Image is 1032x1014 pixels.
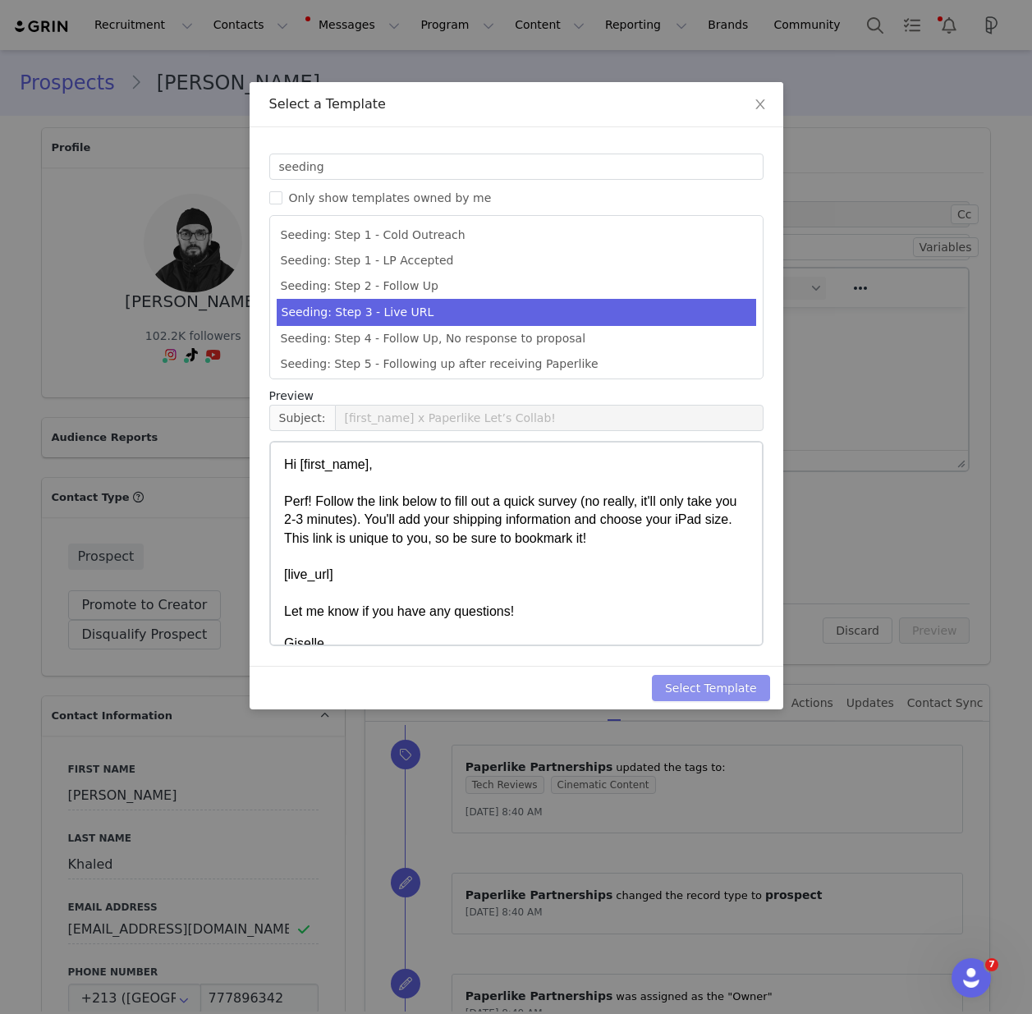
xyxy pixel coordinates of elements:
span: 7 [985,958,998,971]
li: Seeding: Step 5 - Following up after receiving Paperlike [277,351,756,377]
span: Preview [269,388,314,405]
iframe: Intercom live chat [952,958,991,998]
iframe: Rich Text Area [271,443,762,645]
button: Close [737,82,783,128]
span: Only show templates owned by me [282,191,498,204]
li: Seeding: Step 3 - Live URL [277,299,756,326]
span: Subject: [269,405,335,431]
body: Rich Text Area. Press ALT-0 for help. [13,13,569,31]
input: Search templates ... [269,154,764,180]
button: Select Template [652,675,770,701]
p: Giselle -- [PERSON_NAME] (she/her) Social Media Manager | | [13,192,478,302]
body: Rich Text Area. Press ALT-0 for help. [13,13,478,302]
i: icon: close [754,98,767,111]
li: Seeding: Step 1 - LP Accepted [277,248,756,273]
li: Seeding: Step 2 - Follow Up [277,273,756,299]
div: Select a Template [269,95,764,113]
li: Seeding: Step 1 - Cold Outreach [277,223,756,248]
li: Seeding: Step 4 - Follow Up, No response to proposal [277,326,756,351]
p: Hi [first_name], Perf! Follow the link below to fill out a quick survey (no really, it'll only ta... [13,13,478,179]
